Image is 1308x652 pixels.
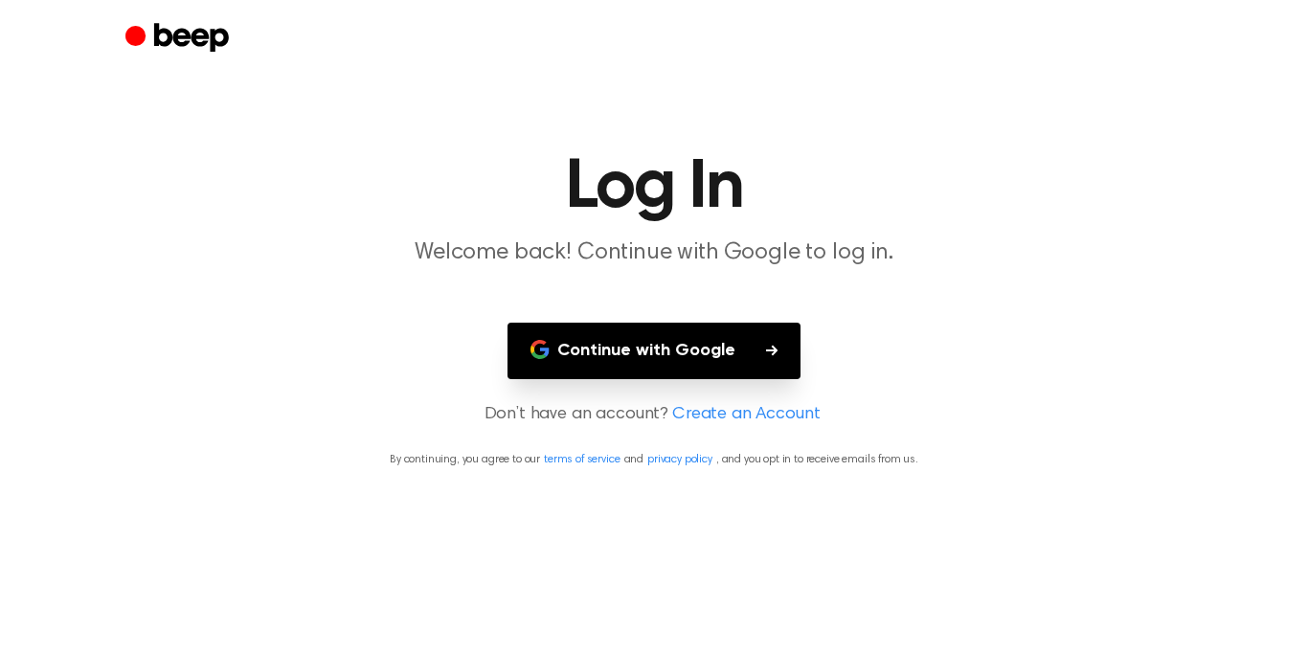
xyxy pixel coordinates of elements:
[544,454,620,465] a: terms of service
[507,323,801,379] button: Continue with Google
[164,153,1144,222] h1: Log In
[672,402,820,428] a: Create an Account
[23,451,1285,468] p: By continuing, you agree to our and , and you opt in to receive emails from us.
[23,402,1285,428] p: Don’t have an account?
[125,20,234,57] a: Beep
[647,454,712,465] a: privacy policy
[286,237,1022,269] p: Welcome back! Continue with Google to log in.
